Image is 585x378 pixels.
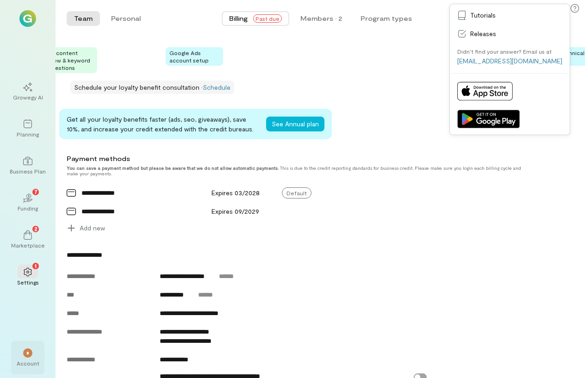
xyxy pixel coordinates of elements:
span: SEO content review & keyword suggestions [44,50,90,71]
div: Growegy AI [13,93,43,101]
a: Planning [11,112,44,145]
span: Add new [80,223,105,233]
a: Schedule [203,83,230,91]
button: Program types [353,11,419,26]
span: Default [282,187,311,198]
div: Settings [17,279,39,286]
div: This is due to the credit reporting standards for business credit. Please make sure you login eac... [67,165,529,176]
span: Releases [470,29,562,38]
span: Expires 09/2029 [212,207,259,215]
div: Planning [17,130,39,138]
img: Get it on Google Play [457,110,520,128]
span: Google Ads account setup [169,50,209,63]
a: Growegy AI [11,75,44,108]
a: Marketplace [11,223,44,256]
a: Funding [11,186,44,219]
a: [EMAIL_ADDRESS][DOMAIN_NAME] [457,57,562,65]
span: 1 [35,261,37,270]
div: Account [17,359,39,367]
div: *Account [11,341,44,374]
button: Members · 2 [293,11,349,26]
div: Business Plan [10,167,46,175]
span: Schedule your loyalty benefit consultation · [74,83,203,91]
div: Payment methods [67,154,529,163]
button: Personal [104,11,148,26]
strong: You can save a payment method but please be aware that we do not allow automatic payments. [67,165,279,171]
button: See Annual plan [266,117,324,131]
span: 7 [34,187,37,196]
div: Get all your loyalty benefits faster (ads, seo, giveaways), save 10%, and increase your credit ex... [67,114,259,134]
span: 2 [34,224,37,233]
div: Funding [18,204,38,212]
button: Team [67,11,100,26]
span: Tutorials [470,11,562,20]
a: Tutorials [452,6,568,25]
a: Business Plan [11,149,44,182]
span: Past due [253,14,282,23]
div: Marketplace [11,242,45,249]
span: Expires 03/2028 [212,189,260,197]
div: Members · 2 [300,14,342,23]
a: Settings [11,260,44,293]
div: Didn’t find your answer? Email us at [457,48,552,55]
img: Download on App Store [457,82,513,100]
span: Billing [229,14,248,23]
a: Releases [452,25,568,43]
button: BillingPast due [222,11,289,26]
